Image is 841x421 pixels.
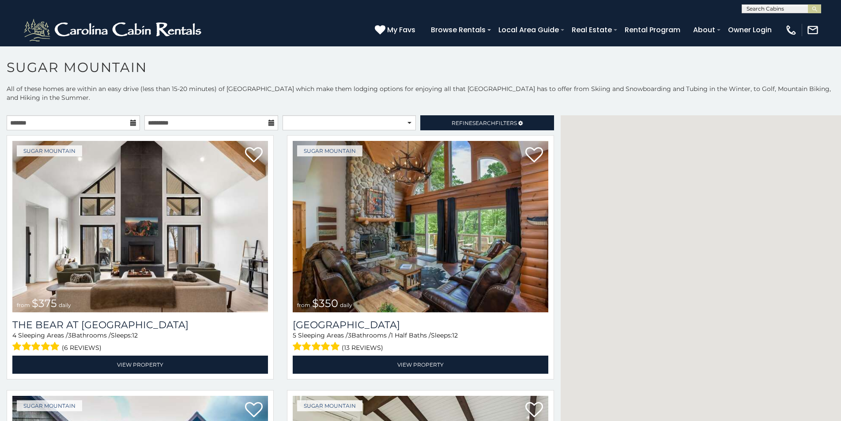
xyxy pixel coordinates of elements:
a: My Favs [375,24,418,36]
a: Sugar Mountain [17,400,82,411]
span: $375 [32,297,57,310]
span: Search [472,120,495,126]
span: $350 [312,297,338,310]
a: Add to favorites [245,146,263,165]
a: View Property [12,356,268,374]
span: 1 Half Baths / [391,331,431,339]
img: Grouse Moor Lodge [293,141,548,312]
a: Add to favorites [245,401,263,420]
img: mail-regular-white.png [807,24,819,36]
img: The Bear At Sugar Mountain [12,141,268,312]
span: (6 reviews) [62,342,102,353]
span: from [17,302,30,308]
span: from [297,302,310,308]
span: 5 [293,331,296,339]
h3: Grouse Moor Lodge [293,319,548,331]
span: 12 [132,331,138,339]
a: Local Area Guide [494,22,563,38]
a: Owner Login [724,22,776,38]
a: Real Estate [567,22,616,38]
a: [GEOGRAPHIC_DATA] [293,319,548,331]
a: Add to favorites [525,146,543,165]
img: White-1-2.png [22,17,205,43]
a: Sugar Mountain [297,145,362,156]
span: 3 [68,331,72,339]
h3: The Bear At Sugar Mountain [12,319,268,331]
div: Sleeping Areas / Bathrooms / Sleeps: [12,331,268,353]
span: daily [340,302,352,308]
a: RefineSearchFilters [420,115,554,130]
a: The Bear At Sugar Mountain from $375 daily [12,141,268,312]
a: Add to favorites [525,401,543,420]
span: 12 [452,331,458,339]
img: phone-regular-white.png [785,24,797,36]
a: The Bear At [GEOGRAPHIC_DATA] [12,319,268,331]
a: View Property [293,356,548,374]
a: Rental Program [620,22,685,38]
a: Sugar Mountain [297,400,362,411]
div: Sleeping Areas / Bathrooms / Sleeps: [293,331,548,353]
span: My Favs [387,24,415,35]
span: daily [59,302,71,308]
span: 4 [12,331,16,339]
a: Sugar Mountain [17,145,82,156]
a: Browse Rentals [426,22,490,38]
span: (13 reviews) [342,342,383,353]
span: Refine Filters [452,120,517,126]
span: 3 [348,331,351,339]
a: About [689,22,720,38]
a: Grouse Moor Lodge from $350 daily [293,141,548,312]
